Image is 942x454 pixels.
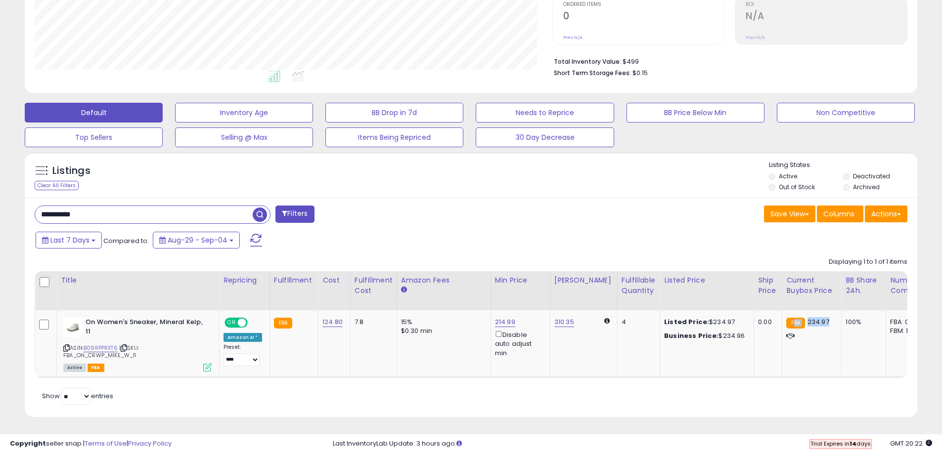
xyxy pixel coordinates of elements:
div: Current Buybox Price [786,275,837,296]
div: FBM: 1 [890,327,923,335]
li: $499 [554,55,900,67]
a: 214.99 [495,317,515,327]
label: Deactivated [853,172,890,180]
div: Last InventoryLab Update: 3 hours ago. [333,439,932,449]
b: Listed Price: [664,317,709,327]
button: BB Drop in 7d [325,103,463,123]
button: Actions [865,206,907,222]
span: 234.97 [807,317,829,327]
div: $0.30 min [401,327,483,335]
label: Archived [853,183,880,191]
button: Last 7 Days [36,232,102,248]
button: BB Price Below Min [627,103,764,123]
button: Save View [764,206,815,222]
div: 15% [401,318,483,327]
label: Active [779,172,797,180]
small: Prev: N/A [563,35,583,41]
div: [PERSON_NAME] [554,275,613,286]
button: Selling @ Max [175,127,313,147]
div: Repricing [224,275,266,286]
div: 100% [846,318,878,327]
a: Privacy Policy [128,439,172,448]
b: Business Price: [664,331,718,340]
small: Prev: N/A [746,35,765,41]
img: 31d+PNvWBtL._SL40_.jpg [63,318,83,337]
span: Show: entries [42,391,113,401]
small: FBA [274,318,292,329]
h2: N/A [746,10,907,24]
button: Items Being Repriced [325,127,463,147]
small: Amazon Fees. [401,286,407,294]
button: Needs to Reprice [476,103,614,123]
button: Columns [817,206,863,222]
span: Columns [823,209,854,219]
div: 7.8 [355,318,389,327]
span: ROI [746,2,907,7]
a: 310.35 [554,317,574,327]
span: Ordered Items [563,2,724,7]
div: seller snap | | [10,439,172,449]
button: Aug-29 - Sep-04 [153,232,240,248]
div: $234.96 [664,331,746,340]
label: Out of Stock [779,183,815,191]
div: Clear All Filters [35,181,79,190]
button: Default [25,103,163,123]
span: 2025-09-12 20:22 GMT [890,439,932,448]
span: Compared to: [103,236,149,246]
p: Listing States: [769,161,917,170]
button: Inventory Age [175,103,313,123]
b: 14 [850,440,856,448]
div: Displaying 1 to 1 of 1 items [829,257,907,267]
div: Amazon Fees [401,275,487,286]
div: $234.97 [664,318,746,327]
span: OFF [246,319,262,327]
div: Num of Comp. [890,275,926,296]
span: $0.15 [632,68,648,78]
span: All listings currently available for purchase on Amazon [63,364,86,372]
h5: Listings [52,164,90,178]
div: ASIN: [63,318,212,371]
span: Aug-29 - Sep-04 [168,235,227,245]
div: BB Share 24h. [846,275,882,296]
b: Total Inventory Value: [554,57,621,66]
div: Ship Price [758,275,778,296]
a: Terms of Use [85,439,127,448]
b: Short Term Storage Fees: [554,69,631,77]
span: | SKU: FBA_ON_CRWP_MIKE_W_11 [63,344,139,359]
div: Min Price [495,275,546,286]
div: Fulfillment [274,275,314,286]
b: On Women's Sneaker, Mineral Kelp, 11 [86,318,206,338]
span: Last 7 Days [50,235,90,245]
button: 30 Day Decrease [476,127,614,147]
span: Trial Expires in days [810,440,871,448]
strong: Copyright [10,439,46,448]
button: Non Competitive [777,103,915,123]
span: FBA [88,364,104,372]
div: Disable auto adjust min [495,329,542,358]
div: Cost [322,275,346,286]
button: Filters [275,206,314,223]
div: Listed Price [664,275,750,286]
div: Preset: [224,344,262,366]
div: Fulfillment Cost [355,275,393,296]
div: FBA: 0 [890,318,923,327]
small: FBA [786,318,805,329]
h2: 0 [563,10,724,24]
a: B09RPPRXT6 [84,344,118,352]
a: 124.80 [322,317,343,327]
div: Title [61,275,215,286]
div: Amazon AI * [224,333,262,342]
div: 0.00 [758,318,774,327]
div: Fulfillable Quantity [622,275,656,296]
span: ON [225,319,238,327]
button: Top Sellers [25,127,163,147]
div: 4 [622,318,652,327]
